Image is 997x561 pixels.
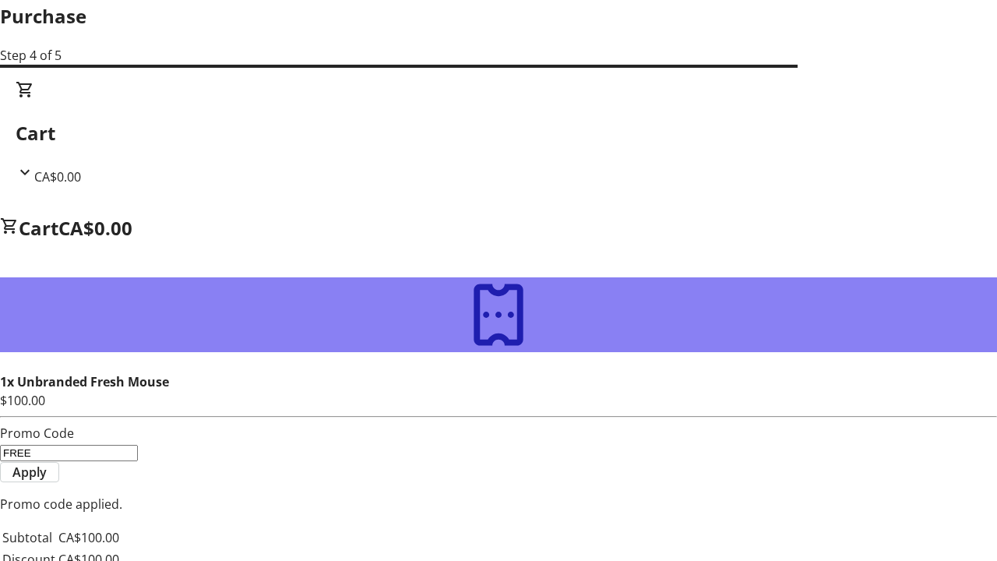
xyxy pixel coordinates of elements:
[34,168,81,185] span: CA$0.00
[58,215,132,241] span: CA$0.00
[16,119,981,147] h2: Cart
[19,215,58,241] span: Cart
[12,463,47,482] span: Apply
[16,80,981,186] div: CartCA$0.00
[2,527,56,548] td: Subtotal
[58,527,120,548] td: CA$100.00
